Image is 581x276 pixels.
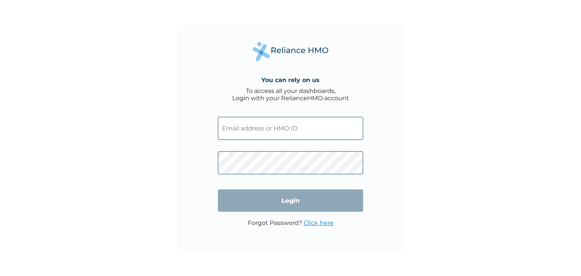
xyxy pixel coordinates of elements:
p: Forgot Password? [248,219,334,226]
div: To access all your dashboards, Login with your RelianceHMO account [232,87,349,102]
a: Click here [304,219,334,226]
input: Login [218,189,363,212]
input: Email address or HMO ID [218,117,363,140]
h4: You can rely on us [261,76,320,84]
img: Reliance Health's Logo [253,42,328,61]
